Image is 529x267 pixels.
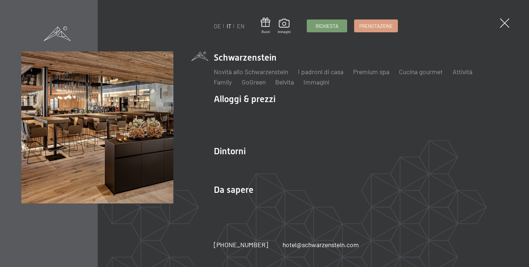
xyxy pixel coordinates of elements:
[261,18,270,34] a: Buoni
[275,78,294,86] a: Belvita
[214,22,221,29] a: DE
[355,20,397,32] a: Prenotazione
[214,241,268,249] span: [PHONE_NUMBER]
[298,68,343,76] a: I padroni di casa
[453,68,472,76] a: Attività
[227,22,231,29] a: IT
[237,22,245,29] a: EN
[399,68,443,76] a: Cucina gourmet
[278,19,291,34] a: Immagini
[283,240,359,249] a: hotel@schwarzenstein.com
[261,30,270,34] span: Buoni
[316,23,338,29] span: Richiesta
[278,30,291,34] span: Immagini
[242,78,266,86] a: GoGreen
[359,23,393,29] span: Prenotazione
[214,68,288,76] a: Novità allo Schwarzenstein
[353,68,389,76] a: Premium spa
[214,240,268,249] a: [PHONE_NUMBER]
[307,20,347,32] a: Richiesta
[303,78,329,86] a: Immagini
[214,78,232,86] a: Family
